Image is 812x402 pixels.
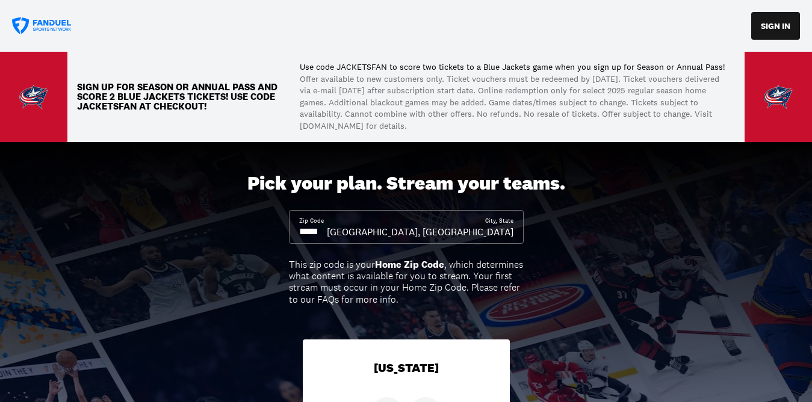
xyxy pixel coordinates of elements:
div: Zip Code [299,217,324,225]
div: [US_STATE] [303,339,510,397]
p: Use code JACKETSFAN to score two tickets to a Blue Jackets game when you sign up for Season or An... [300,61,725,73]
div: This zip code is your , which determines what content is available for you to stream. Your first ... [289,259,524,305]
b: Home Zip Code [375,258,444,271]
div: [GEOGRAPHIC_DATA], [GEOGRAPHIC_DATA] [327,225,513,238]
button: SIGN IN [751,12,800,40]
img: Team Logo [764,82,793,111]
p: Offer available to new customers only. Ticket vouchers must be redeemed by [DATE]. Ticket voucher... [300,73,725,132]
div: City, State [485,217,513,225]
img: Team Logo [19,82,48,111]
p: Sign up for Season or Annual Pass and score 2 Blue Jackets TICKETS! Use code JACKETSFAN at checkout! [77,82,290,111]
div: Pick your plan. Stream your teams. [247,172,565,195]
